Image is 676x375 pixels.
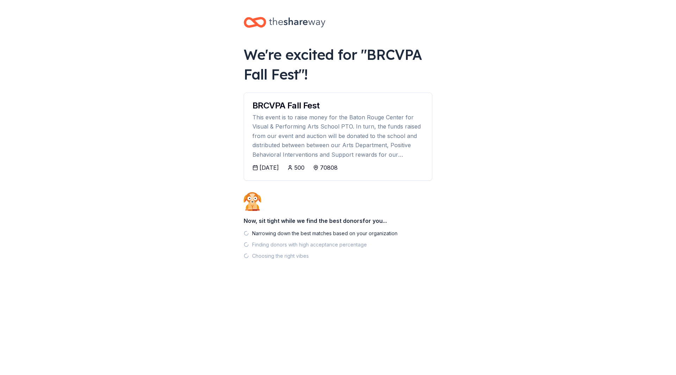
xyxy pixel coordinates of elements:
div: 70808 [320,163,338,172]
div: Choosing the right vibes [252,252,309,260]
div: This event is to raise money for the Baton Rouge Center for Visual & Performing Arts School PTO. ... [252,113,424,159]
div: Finding donors with high acceptance percentage [252,240,367,249]
img: Dog waiting patiently [244,192,261,211]
div: Now, sit tight while we find the best donors for you... [244,214,432,228]
div: We're excited for " BRCVPA Fall Fest "! [244,45,432,84]
div: Narrowing down the best matches based on your organization [252,229,398,238]
div: 500 [294,163,305,172]
div: [DATE] [259,163,279,172]
div: BRCVPA Fall Fest [252,101,424,110]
